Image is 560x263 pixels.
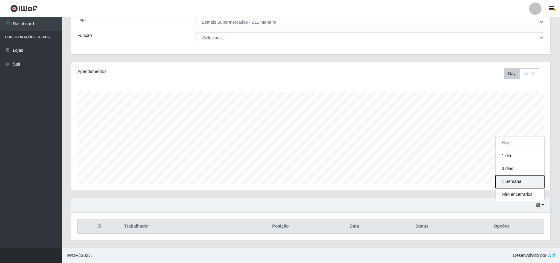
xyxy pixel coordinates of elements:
button: Não encerrados [496,188,544,201]
button: 1 Semana [496,175,544,188]
th: Opções [459,219,544,234]
span: Desenvolvido por [513,252,555,259]
button: 3 dias [496,162,544,175]
button: Hoje [496,136,544,149]
button: Month [519,68,539,79]
span: © 2025 . [67,252,92,259]
th: Posição [237,219,324,234]
img: CoreUI Logo [10,5,38,12]
span: IWOF [67,253,78,258]
div: Agendamentos [77,68,266,75]
div: Toolbar with button groups [504,68,544,79]
label: Loja [77,17,85,23]
th: Data [324,219,385,234]
div: First group [504,68,539,79]
a: iWof [546,253,555,258]
th: Status [385,219,459,234]
th: Trabalhador [121,219,237,234]
button: Day [504,68,520,79]
label: Função [77,32,92,39]
button: 1 dia [496,149,544,162]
